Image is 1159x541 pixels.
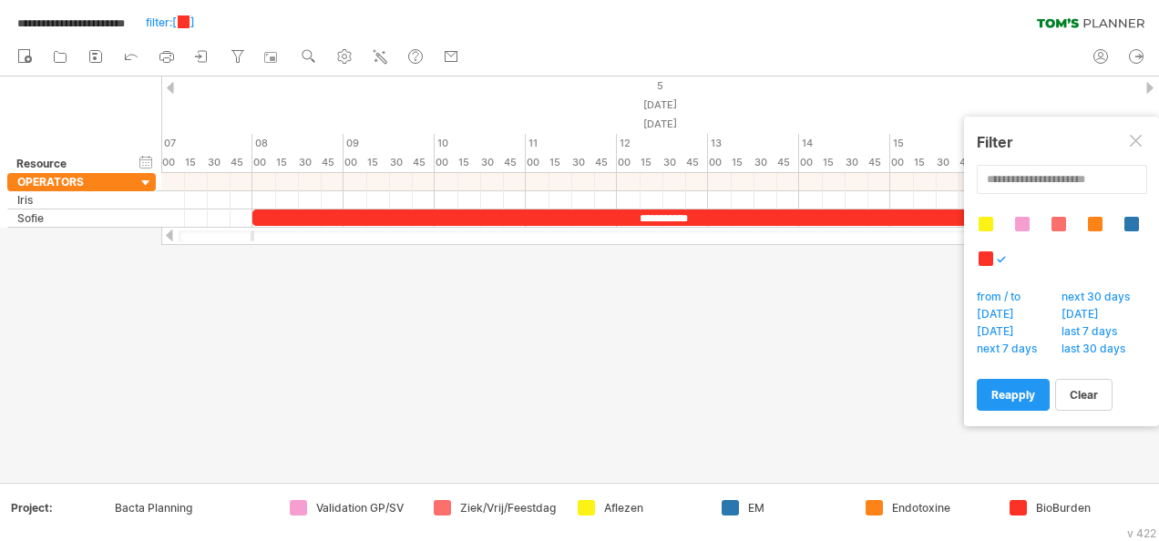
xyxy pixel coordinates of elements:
div: 15 [549,153,571,172]
div: 15 [366,153,389,172]
div: Resource [16,155,126,173]
div: 30 [298,153,321,172]
div: 45 [867,153,890,172]
div: 00 [708,153,731,172]
div: 11 [526,134,617,153]
div: 15 [640,153,662,172]
div: 00 [617,153,640,172]
div: 15 [913,153,936,172]
span: from / to [974,290,1033,308]
div: Bacta Planning [115,500,268,515]
div: 00 [161,153,184,172]
div: 07 [161,134,252,153]
div: 15 [275,153,298,172]
span: next 7 days [974,342,1050,360]
div: 45 [321,153,344,172]
div: 15 [890,134,981,153]
div: 10 [435,134,526,153]
span: last 30 days [1059,342,1138,360]
div: 30 [936,153,959,172]
div: 00 [252,153,275,172]
div: 15 [731,153,754,172]
span: [DATE] [1059,307,1112,325]
div: OPERATORS [17,173,127,190]
div: 09 [344,134,435,153]
div: Ziek/Vrij/Feestdag [460,500,559,515]
span: reapply [991,388,1035,402]
div: 45 [412,153,435,172]
div: 30 [207,153,230,172]
div: Endotoxine [892,500,991,515]
div: 00 [435,153,457,172]
div: 30 [480,153,503,172]
div: Iris [17,191,127,209]
div: 30 [662,153,685,172]
div: 30 [754,153,776,172]
div: Aflezen [604,500,703,515]
div: 45 [594,153,617,172]
div: 45 [230,153,252,172]
div: 45 [503,153,526,172]
span: [ ] [146,15,195,30]
div: Sofie [17,209,127,227]
div: 00 [344,153,366,172]
div: EM [748,500,847,515]
div: 12 [617,134,708,153]
div: v 422 [1127,526,1156,540]
div: 15 [457,153,480,172]
div: 45 [685,153,708,172]
span: [DATE] [974,324,1027,342]
div: 15 [184,153,207,172]
span: [DATE] [974,307,1027,325]
div: 00 [799,153,822,172]
span: clear [1070,388,1098,402]
span: next 30 days [1059,290,1143,308]
a: clear [1055,379,1113,411]
div: 08 [252,134,344,153]
span: last 7 days [1059,324,1130,342]
div: 45 [959,153,981,172]
div: 13 [708,134,799,153]
div: BioBurden [1036,500,1135,515]
a: reapply [977,379,1050,411]
div: Project: [11,500,111,515]
div: 45 [776,153,799,172]
div: 15 [822,153,845,172]
div: Validation GP/SV [316,500,415,515]
div: 30 [571,153,594,172]
div: 30 [845,153,867,172]
div: 00 [526,153,549,172]
div: Filter [977,133,1146,151]
div: 14 [799,134,890,153]
div: 00 [890,153,913,172]
span: filter: [146,15,172,29]
div: 30 [389,153,412,172]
